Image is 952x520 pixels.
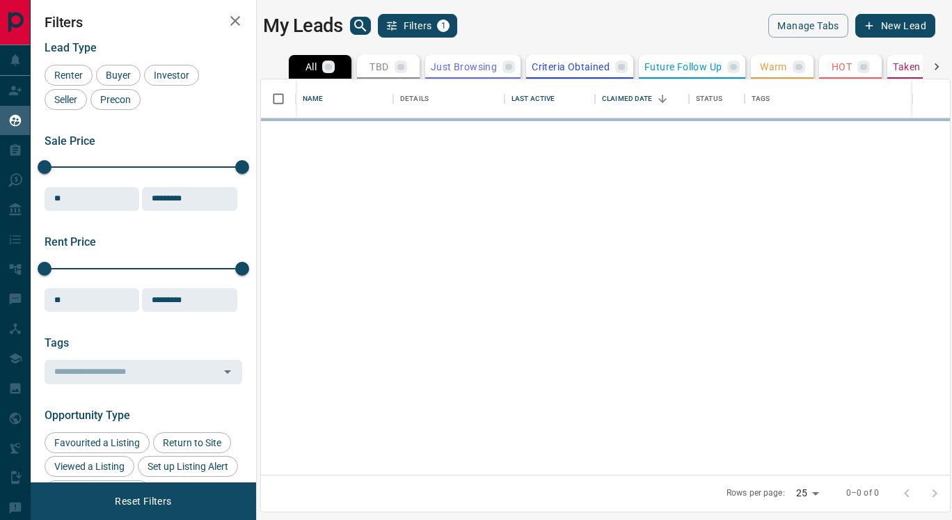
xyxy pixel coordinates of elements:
div: Return to Site [153,432,231,453]
span: Favourited a Listing [49,437,145,448]
div: Viewed a Listing [45,456,134,477]
div: Claimed Date [595,79,689,118]
span: Return to Site [158,437,226,448]
span: Viewed a Listing [49,461,129,472]
div: Details [400,79,429,118]
div: Favourited a Listing [45,432,150,453]
div: Investor [144,65,199,86]
button: New Lead [855,14,935,38]
span: Lead Type [45,41,97,54]
div: Name [303,79,324,118]
button: Filters1 [378,14,458,38]
span: Sale Price [45,134,95,148]
button: Sort [653,89,672,109]
span: Buyer [101,70,136,81]
div: Buyer [96,65,141,86]
div: Last Active [505,79,595,118]
span: Seller [49,94,82,105]
p: Criteria Obtained [532,62,610,72]
div: Tags [752,79,770,118]
div: Precon [90,89,141,110]
button: Manage Tabs [768,14,848,38]
p: All [306,62,317,72]
div: Seller [45,89,87,110]
span: Set up Listing Alert [143,461,233,472]
p: Rows per page: [727,487,785,499]
span: Renter [49,70,88,81]
div: Status [696,79,722,118]
div: Details [393,79,505,118]
span: Precon [95,94,136,105]
p: Warm [760,62,787,72]
button: Reset Filters [106,489,180,513]
span: Investor [149,70,194,81]
div: Claimed Date [602,79,653,118]
p: 0–0 of 0 [846,487,879,499]
p: Just Browsing [431,62,497,72]
span: Tags [45,336,69,349]
div: Tags [745,79,913,118]
div: Last Active [511,79,555,118]
h1: My Leads [263,15,343,37]
span: Opportunity Type [45,409,130,422]
span: 1 [438,21,448,31]
span: Rent Price [45,235,96,249]
div: Renter [45,65,93,86]
div: 25 [791,483,824,503]
div: Set up Listing Alert [138,456,238,477]
div: Name [296,79,393,118]
button: Open [218,362,237,381]
p: Future Follow Up [644,62,722,72]
h2: Filters [45,14,242,31]
p: HOT [832,62,852,72]
div: Status [689,79,745,118]
button: search button [350,17,371,35]
p: TBD [370,62,388,72]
